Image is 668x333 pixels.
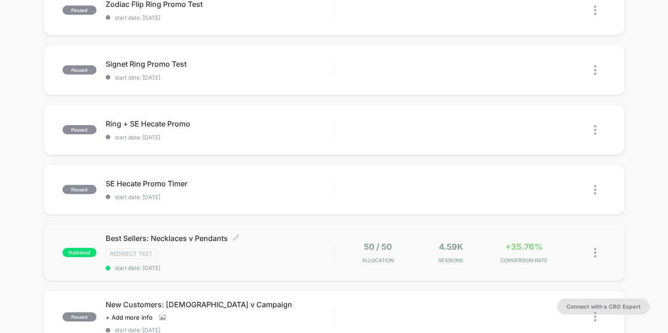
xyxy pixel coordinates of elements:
[362,257,394,264] span: Allocation
[106,314,153,321] span: + Add more info
[62,185,96,194] span: paused
[62,125,96,134] span: paused
[62,248,96,257] span: published
[417,257,485,264] span: Sessions
[594,248,596,258] img: close
[106,14,334,21] span: start date: [DATE]
[106,248,157,259] span: Redirect Test
[106,119,334,128] span: Ring + SE Hecate Promo
[594,6,596,15] img: close
[594,185,596,195] img: close
[106,59,334,69] span: Signet Ring Promo Test
[106,234,334,243] span: Best Sellers: Necklaces v Pendants
[106,194,334,201] span: start date: [DATE]
[106,74,334,81] span: start date: [DATE]
[557,299,650,315] button: Connect with a CRO Expert
[594,125,596,135] img: close
[106,264,334,271] span: start date: [DATE]
[594,65,596,75] img: close
[594,312,596,322] img: close
[62,65,96,75] span: paused
[62,6,96,15] span: paused
[505,242,543,252] span: +35.76%
[62,312,96,322] span: paused
[106,300,334,309] span: New Customers: [DEMOGRAPHIC_DATA] v Campaign
[106,134,334,141] span: start date: [DATE]
[364,242,392,252] span: 50 / 50
[490,257,558,264] span: CONVERSION RATE
[439,242,463,252] span: 4.59k
[106,179,334,188] span: SE Hecate Promo Timer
